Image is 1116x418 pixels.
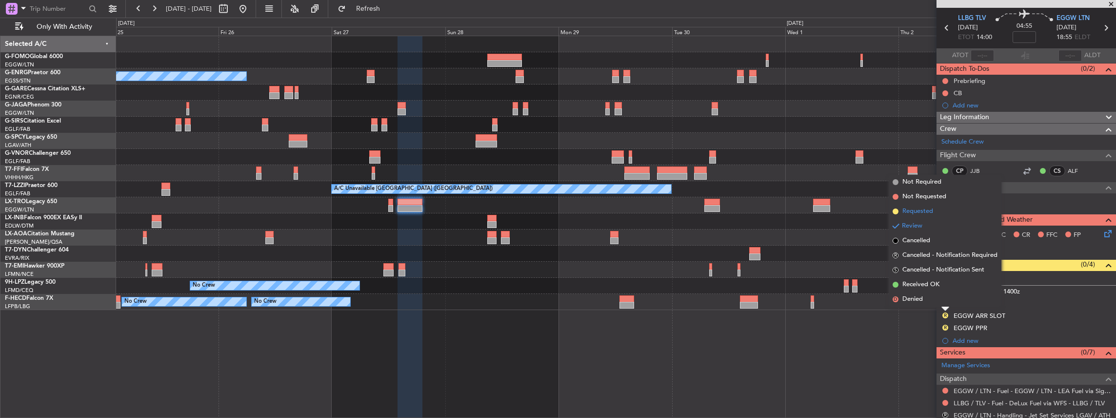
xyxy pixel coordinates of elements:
div: Thu 25 [105,27,219,36]
span: Dispatch To-Dos [940,63,989,75]
a: G-ENRGPraetor 600 [5,70,60,76]
span: 9H-LPZ [5,279,24,285]
input: --:-- [971,50,994,62]
span: ATOT [952,51,968,61]
span: S [893,267,898,273]
a: G-SIRSCitation Excel [5,118,61,124]
input: Trip Number [30,1,86,16]
span: Cancelled [902,236,930,246]
div: Thu 2 [898,27,1012,36]
span: T7-FFI [5,167,22,172]
span: LX-AOA [5,231,27,237]
span: Review [902,221,922,231]
a: LX-INBFalcon 900EX EASy II [5,215,82,221]
a: JJB [970,167,992,175]
span: G-ENRG [5,70,28,76]
div: Add new [953,336,1111,345]
a: LFMD/CEQ [5,287,33,294]
span: LX-TRO [5,199,26,205]
button: Refresh [333,1,392,17]
span: G-GARE [5,86,27,92]
div: CS [1049,166,1065,176]
span: 04:55 [1016,21,1032,31]
a: G-VNORChallenger 650 [5,150,71,156]
span: G-FOMO [5,54,30,60]
a: T7-LZZIPraetor 600 [5,183,58,188]
div: Prebriefing [954,77,985,85]
a: T7-DYNChallenger 604 [5,247,69,253]
span: D [893,296,898,302]
span: EGGW LTN [1056,14,1090,23]
div: A/C Unavailable [GEOGRAPHIC_DATA] ([GEOGRAPHIC_DATA]) [334,182,493,196]
span: Received OK [902,280,939,290]
div: EGGW ARR SLOT [954,312,1005,320]
span: AC [997,230,1006,240]
span: Not Required [902,177,941,187]
span: Leg Information [940,112,989,123]
span: CR [1022,230,1030,240]
a: 9H-LPZLegacy 500 [5,279,56,285]
a: LFMN/NCE [5,271,34,278]
span: Flight Crew [940,150,976,161]
a: G-SPCYLegacy 650 [5,134,57,140]
a: EGGW/LTN [5,61,34,68]
span: Cancelled - Notification Sent [902,265,984,275]
div: Sat 27 [332,27,445,36]
div: [DATE] [118,20,135,28]
div: CP [952,166,968,176]
div: CB [954,89,962,97]
span: T7-EMI [5,263,24,269]
a: EGGW/LTN [5,109,34,117]
a: EGSS/STN [5,77,31,84]
span: ALDT [1084,51,1100,61]
span: 18:55 [1056,33,1072,42]
button: R [942,325,948,331]
span: FFC [1046,230,1057,240]
div: Mon 29 [558,27,672,36]
span: T7-DYN [5,247,27,253]
a: Manage Services [941,361,990,371]
span: LX-INB [5,215,24,221]
div: Wed 1 [785,27,898,36]
span: Cancelled - Notification Required [902,251,997,260]
a: [PERSON_NAME]/QSA [5,238,62,246]
span: [DATE] - [DATE] [166,4,212,13]
span: FP [1074,230,1081,240]
a: LX-TROLegacy 650 [5,199,57,205]
button: Only With Activity [11,19,106,35]
a: LFPB/LBG [5,303,30,310]
a: EGLF/FAB [5,158,30,165]
a: EDLW/DTM [5,222,34,230]
span: R [893,252,898,258]
span: Denied [902,294,923,304]
a: LX-AOACitation Mustang [5,231,75,237]
a: T7-FFIFalcon 7X [5,167,49,172]
div: No Crew [193,278,215,293]
a: F-HECDFalcon 7X [5,295,53,301]
span: T7-LZZI [5,183,25,188]
a: ALF [1068,167,1090,175]
span: ELDT [1075,33,1090,42]
span: Services [940,347,965,358]
span: Not Requested [902,192,946,202]
button: R [942,412,948,418]
span: [DATE] [958,23,978,33]
div: No Crew [124,294,147,309]
span: Requested [902,207,933,216]
div: Sun 28 [445,27,558,36]
a: EGLF/FAB [5,125,30,133]
span: ETOT [958,33,974,42]
a: EGLF/FAB [5,190,30,197]
a: T7-EMIHawker 900XP [5,263,64,269]
div: No Crew [254,294,277,309]
span: 14:00 [976,33,992,42]
div: [DATE] [787,20,803,28]
div: Add new [953,101,1111,109]
a: EGGW / LTN - Fuel - EGGW / LTN - LEA Fuel via Signature in EGGW [954,387,1111,395]
a: G-GARECessna Citation XLS+ [5,86,85,92]
span: (0/4) [1081,259,1095,270]
div: Tue 30 [672,27,785,36]
span: LLBG TLV [958,14,986,23]
a: EVRA/RIX [5,254,29,262]
span: (0/7) [1081,347,1095,357]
